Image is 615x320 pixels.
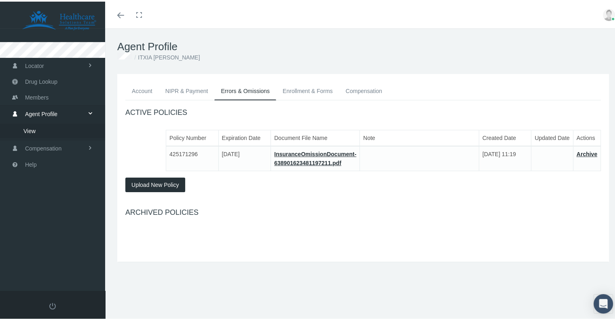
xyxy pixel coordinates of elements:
[577,149,597,156] a: Archive
[218,128,271,144] th: Expiration Date
[132,51,200,60] li: ITXIA [PERSON_NAME]
[25,88,49,104] span: Members
[479,144,531,170] td: [DATE] 11:19
[125,81,159,98] a: Account
[131,180,179,186] span: Upload New Policy
[25,57,44,72] span: Locator
[274,149,356,165] a: InsuranceOmissionDocument-638901623481197211.pdf
[339,81,389,98] a: Compensation
[125,176,185,191] button: Upload New Policy
[159,81,215,98] a: NIPR & Payment
[23,123,36,136] span: View
[25,105,57,120] span: Agent Profile
[531,128,573,144] th: Updated Date
[603,7,615,19] img: user-placeholder.jpg
[166,128,219,144] th: Policy Number
[573,128,600,144] th: Actions
[271,128,360,144] th: Document File Name
[218,144,271,170] td: [DATE]
[25,72,57,88] span: Drug Lookup
[276,81,339,98] a: Enrollment & Forms
[125,207,601,216] h4: ARCHIVED POLICIES
[479,128,531,144] th: Created Date
[125,107,601,116] h4: ACTIVE POLICIES
[214,81,276,99] a: Errors & Omissions
[166,144,219,170] td: 425171296
[594,292,613,312] div: Open Intercom Messenger
[11,9,108,29] img: HEALTHCARE SOLUTIONS TEAM, LLC
[360,128,479,144] th: Note
[117,39,609,51] h1: Agent Profile
[25,139,61,155] span: Compensation
[25,155,37,171] span: Help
